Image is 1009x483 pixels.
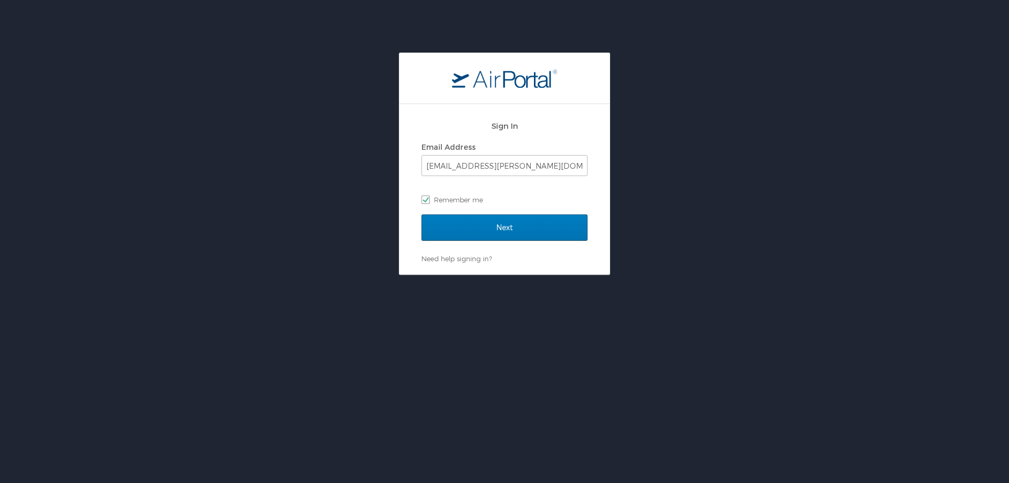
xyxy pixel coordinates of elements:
a: Need help signing in? [421,254,492,263]
label: Remember me [421,192,588,208]
h2: Sign In [421,120,588,132]
img: logo [452,69,557,88]
input: Next [421,214,588,241]
label: Email Address [421,142,476,151]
